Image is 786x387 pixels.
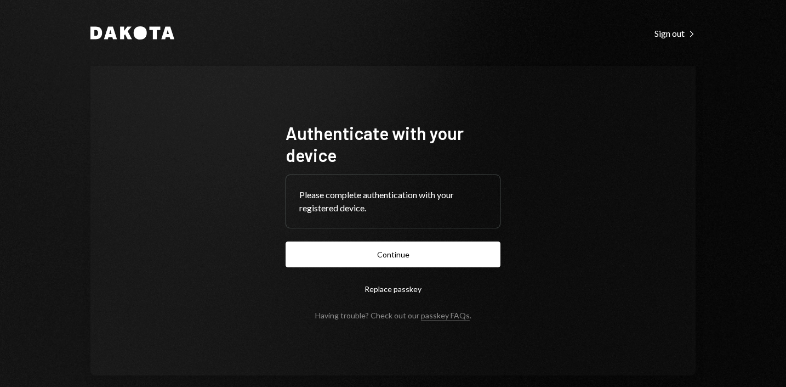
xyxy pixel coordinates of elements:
[421,311,470,321] a: passkey FAQs
[286,122,500,166] h1: Authenticate with your device
[286,242,500,267] button: Continue
[654,27,696,39] a: Sign out
[299,188,487,215] div: Please complete authentication with your registered device.
[315,311,471,320] div: Having trouble? Check out our .
[654,28,696,39] div: Sign out
[286,276,500,302] button: Replace passkey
